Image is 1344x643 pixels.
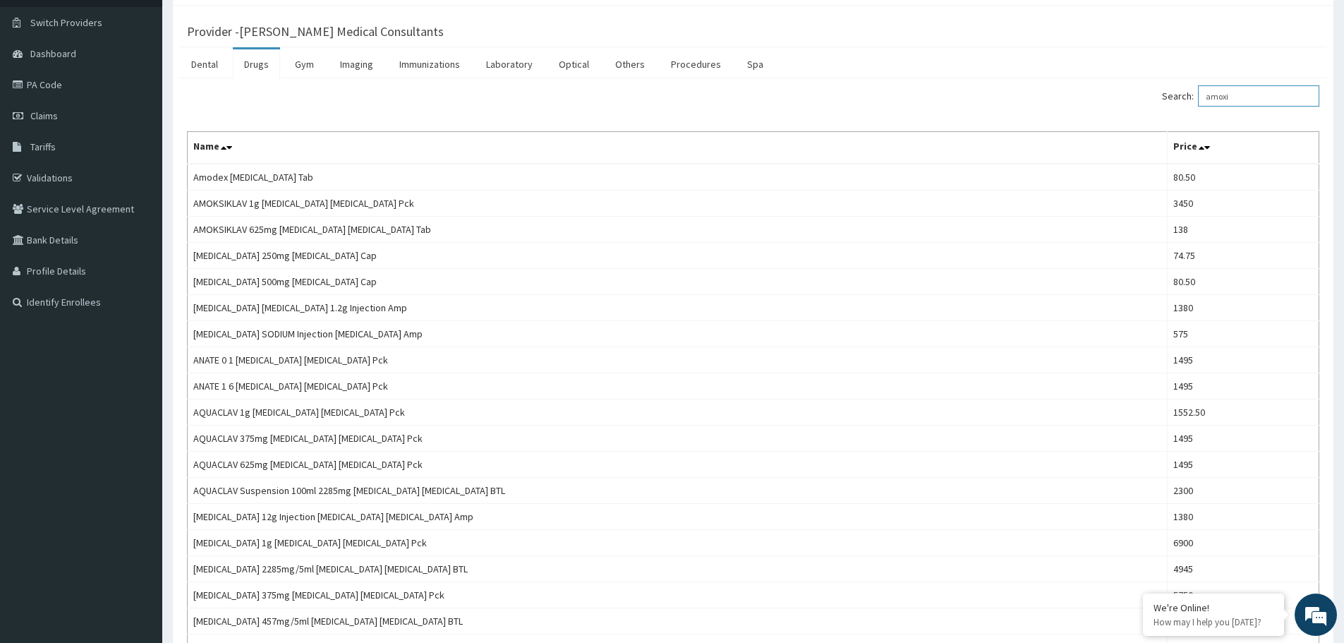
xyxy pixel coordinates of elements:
td: ANATE 1 6 [MEDICAL_DATA] [MEDICAL_DATA] Pck [188,373,1168,399]
td: AMOKSIKLAV 1g [MEDICAL_DATA] [MEDICAL_DATA] Pck [188,191,1168,217]
a: Imaging [329,49,385,79]
td: 80.50 [1168,164,1319,191]
td: 575 [1168,321,1319,347]
td: AQUACLAV 1g [MEDICAL_DATA] [MEDICAL_DATA] Pck [188,399,1168,426]
a: Dental [180,49,229,79]
span: Switch Providers [30,16,102,29]
td: 80.50 [1168,269,1319,295]
input: Search: [1198,85,1319,107]
td: [MEDICAL_DATA] SODIUM Injection [MEDICAL_DATA] Amp [188,321,1168,347]
div: Chat with us now [73,79,237,97]
a: Gym [284,49,325,79]
td: 1495 [1168,347,1319,373]
th: Price [1168,132,1319,164]
td: 1495 [1168,373,1319,399]
a: Spa [736,49,775,79]
div: We're Online! [1154,601,1273,614]
td: AQUACLAV 375mg [MEDICAL_DATA] [MEDICAL_DATA] Pck [188,426,1168,452]
td: [MEDICAL_DATA] 250mg [MEDICAL_DATA] Cap [188,243,1168,269]
a: Laboratory [475,49,544,79]
td: 3450 [1168,191,1319,217]
td: AMOKSIKLAV 625mg [MEDICAL_DATA] [MEDICAL_DATA] Tab [188,217,1168,243]
div: Minimize live chat window [231,7,265,41]
span: We're online! [82,178,195,320]
td: 6900 [1168,530,1319,556]
label: Search: [1162,85,1319,107]
td: 1380 [1168,504,1319,530]
p: How may I help you today? [1154,616,1273,628]
th: Name [188,132,1168,164]
td: 4945 [1168,556,1319,582]
td: 138 [1168,217,1319,243]
td: 5750 [1168,582,1319,608]
td: 74.75 [1168,243,1319,269]
a: Others [604,49,656,79]
td: 1495 [1168,426,1319,452]
td: [MEDICAL_DATA] 12g Injection [MEDICAL_DATA] [MEDICAL_DATA] Amp [188,504,1168,530]
a: Procedures [660,49,732,79]
td: [MEDICAL_DATA] 375mg [MEDICAL_DATA] [MEDICAL_DATA] Pck [188,582,1168,608]
td: 1495 [1168,452,1319,478]
td: [MEDICAL_DATA] 2285mg/5ml [MEDICAL_DATA] [MEDICAL_DATA] BTL [188,556,1168,582]
span: Claims [30,109,58,122]
td: [MEDICAL_DATA] 500mg [MEDICAL_DATA] Cap [188,269,1168,295]
a: Drugs [233,49,280,79]
td: 1552.50 [1168,399,1319,426]
td: [MEDICAL_DATA] 457mg/5ml [MEDICAL_DATA] [MEDICAL_DATA] BTL [188,608,1168,635]
span: Tariffs [30,140,56,153]
td: AQUACLAV Suspension 100ml 2285mg [MEDICAL_DATA] [MEDICAL_DATA] BTL [188,478,1168,504]
td: Amodex [MEDICAL_DATA] Tab [188,164,1168,191]
img: d_794563401_company_1708531726252_794563401 [26,71,57,106]
textarea: Type your message and hit 'Enter' [7,385,269,435]
td: 1380 [1168,295,1319,321]
td: AQUACLAV 625mg [MEDICAL_DATA] [MEDICAL_DATA] Pck [188,452,1168,478]
td: [MEDICAL_DATA] [MEDICAL_DATA] 1.2g Injection Amp [188,295,1168,321]
h3: Provider - [PERSON_NAME] Medical Consultants [187,25,444,38]
span: Dashboard [30,47,76,60]
a: Immunizations [388,49,471,79]
td: 2300 [1168,478,1319,504]
td: [MEDICAL_DATA] 1g [MEDICAL_DATA] [MEDICAL_DATA] Pck [188,530,1168,556]
a: Optical [547,49,600,79]
td: ANATE 0 1 [MEDICAL_DATA] [MEDICAL_DATA] Pck [188,347,1168,373]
